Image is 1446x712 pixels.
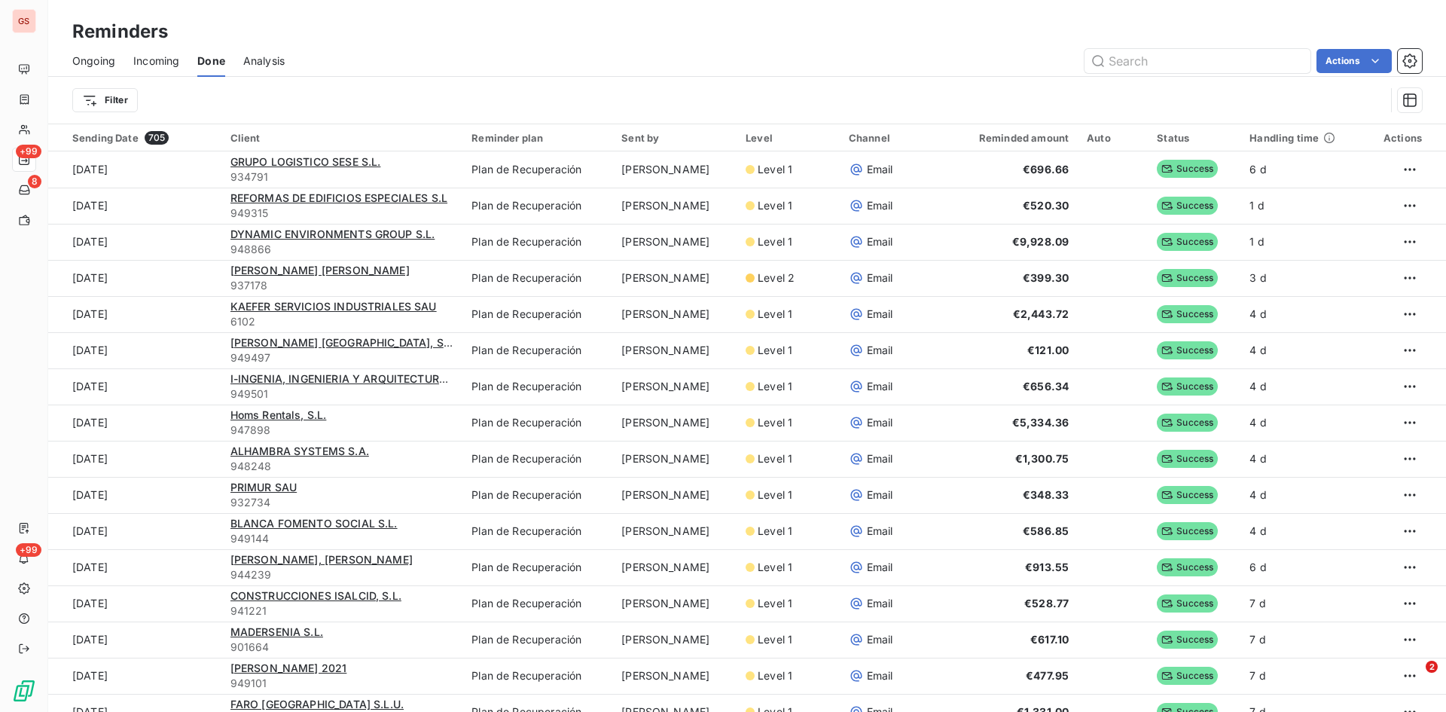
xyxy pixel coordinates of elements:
[867,307,893,322] span: Email
[867,415,893,430] span: Email
[1157,594,1218,613] span: Success
[230,387,454,402] span: 949501
[462,513,612,549] td: Plan de Recuperación
[1240,513,1362,549] td: 4 d
[867,596,893,611] span: Email
[230,278,454,293] span: 937178
[230,625,323,638] span: MADERSENIA S.L.
[230,495,454,510] span: 932734
[1157,132,1231,144] div: Status
[612,151,737,188] td: [PERSON_NAME]
[48,188,221,224] td: [DATE]
[230,531,454,546] span: 949144
[758,632,792,647] span: Level 1
[849,132,922,144] div: Channel
[1030,633,1069,646] span: €617.10
[230,228,435,240] span: DYNAMIC ENVIRONMENTS GROUP S.L.
[72,18,168,45] h3: Reminders
[462,441,612,477] td: Plan de Recuperación
[1024,597,1069,610] span: €528.77
[758,307,792,322] span: Level 1
[48,332,221,368] td: [DATE]
[867,487,893,503] span: Email
[1157,233,1218,251] span: Success
[16,145,41,158] span: +99
[758,524,792,539] span: Level 1
[758,270,795,286] span: Level 2
[72,53,115,69] span: Ongoing
[1240,441,1362,477] td: 4 d
[1249,132,1319,144] span: Handling time
[1240,658,1362,694] td: 7 d
[1157,631,1218,649] span: Success
[48,296,221,332] td: [DATE]
[1012,235,1069,248] span: €9,928.09
[230,640,454,655] span: 901664
[462,332,612,368] td: Plan de Recuperación
[72,131,212,145] div: Sending Date
[471,132,603,144] div: Reminder plan
[230,170,454,185] span: 934791
[612,477,737,513] td: [PERSON_NAME]
[230,206,454,221] span: 949315
[758,596,792,611] span: Level 1
[48,368,221,405] td: [DATE]
[612,585,737,622] td: [PERSON_NAME]
[758,343,792,358] span: Level 1
[1240,224,1362,260] td: 1 d
[16,543,41,557] span: +99
[1240,151,1362,188] td: 6 d
[612,332,737,368] td: [PERSON_NAME]
[1027,344,1069,356] span: €121.00
[48,585,221,622] td: [DATE]
[1157,667,1218,685] span: Success
[230,155,381,168] span: GRUPO LOGISTICO SESE S.L.
[621,132,728,144] div: Sent by
[1240,549,1362,585] td: 6 d
[1240,585,1362,622] td: 7 d
[48,513,221,549] td: [DATE]
[867,668,893,683] span: Email
[867,451,893,466] span: Email
[230,676,454,691] span: 949101
[462,368,612,405] td: Plan de Recuperación
[462,622,612,658] td: Plan de Recuperación
[1026,669,1069,682] span: €477.95
[48,260,221,296] td: [DATE]
[758,162,792,177] span: Level 1
[462,477,612,513] td: Plan de Recuperación
[867,270,893,286] span: Email
[230,589,401,602] span: CONSTRUCCIONES ISALCID, S.L.
[28,175,41,188] span: 8
[230,445,369,457] span: ALHAMBRA SYSTEMS S.A.
[230,408,327,421] span: Homs Rentals, S.L.
[462,260,612,296] td: Plan de Recuperación
[462,405,612,441] td: Plan de Recuperación
[48,224,221,260] td: [DATE]
[230,132,261,144] span: Client
[758,668,792,683] span: Level 1
[1023,488,1069,501] span: €348.33
[230,481,297,494] span: PRIMUR SAU
[1157,414,1218,432] span: Success
[612,658,737,694] td: [PERSON_NAME]
[462,549,612,585] td: Plan de Recuperación
[867,234,893,249] span: Email
[48,405,221,441] td: [DATE]
[230,372,466,385] span: I-INGENIA, INGENIERIA Y ARQUITECTURA S.L
[230,423,454,438] span: 947898
[230,459,454,474] span: 948248
[1157,522,1218,540] span: Success
[230,191,447,204] span: REFORMAS DE EDIFICIOS ESPECIALES S.L
[1240,405,1362,441] td: 4 d
[1240,332,1362,368] td: 4 d
[1371,132,1422,144] div: Actions
[1023,163,1069,176] span: €696.66
[197,53,225,69] span: Done
[758,234,792,249] span: Level 1
[1157,450,1218,468] span: Success
[612,549,737,585] td: [PERSON_NAME]
[1240,622,1362,658] td: 7 d
[746,132,831,144] div: Level
[612,405,737,441] td: [PERSON_NAME]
